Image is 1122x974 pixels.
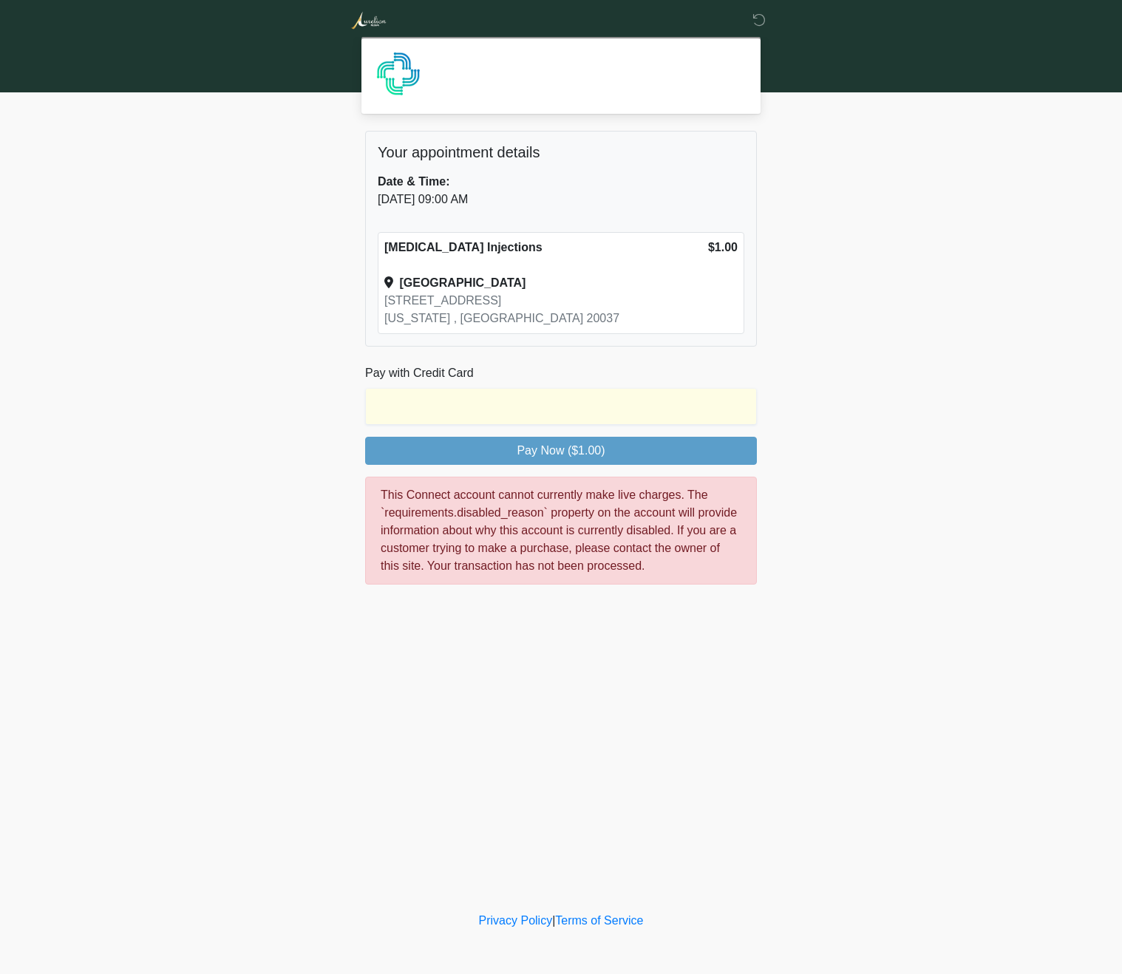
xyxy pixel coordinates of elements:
div: $1.00 [708,239,738,256]
a: Terms of Service [555,914,643,927]
iframe: Secure card payment input frame [373,396,749,410]
img: Agent Avatar [376,52,421,96]
div: [DATE] 09:00 AM [378,191,550,208]
strong: Date & Time: [378,175,450,188]
span: Pay Now ($1.00) [517,444,605,457]
strong: [GEOGRAPHIC_DATA] [399,276,526,289]
h5: Your appointment details [378,143,744,161]
div: This Connect account cannot currently make live charges. The `requirements.disabled_reason` prope... [365,477,757,585]
img: Aurelion Med Spa Logo [350,11,387,30]
button: Pay Now ($1.00) [365,437,757,465]
label: Pay with Credit Card [365,364,474,382]
a: | [552,914,555,927]
div: [STREET_ADDRESS] [US_STATE] , [GEOGRAPHIC_DATA] 20037 [384,292,708,327]
a: Privacy Policy [479,914,553,927]
div: [MEDICAL_DATA] Injections [384,239,708,256]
